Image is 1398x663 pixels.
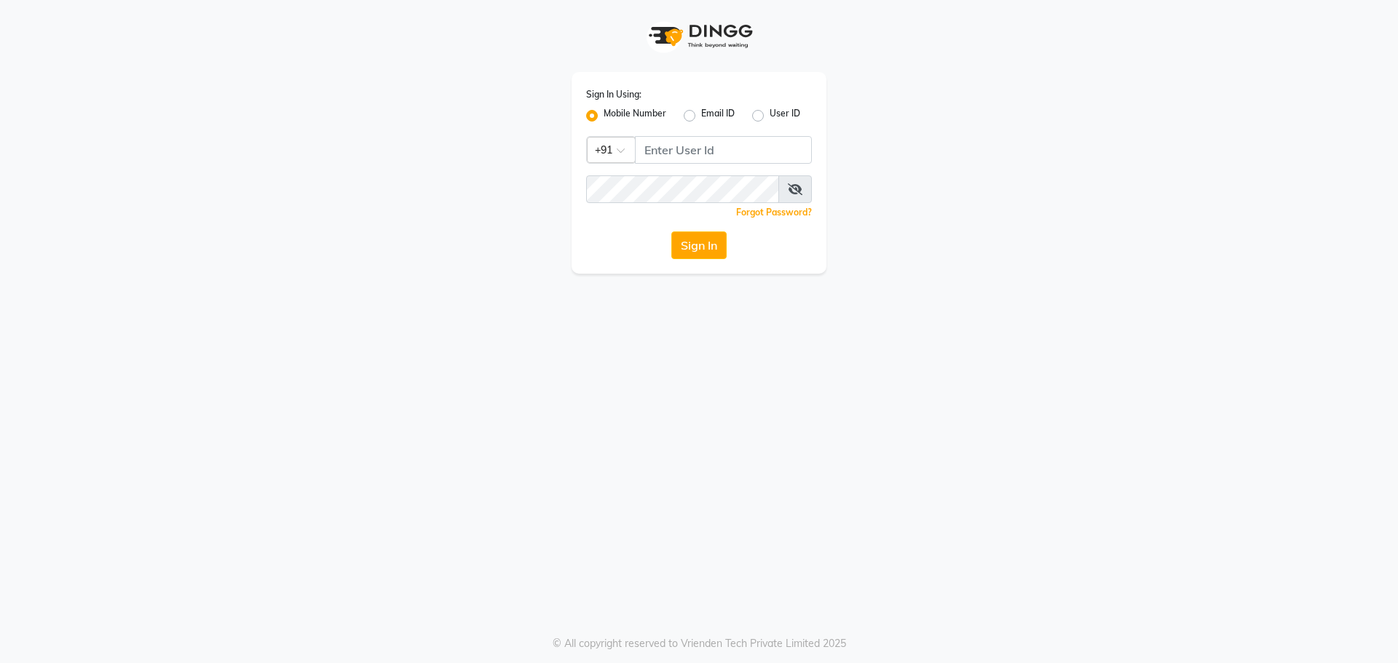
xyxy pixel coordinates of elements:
a: Forgot Password? [736,207,812,218]
input: Username [586,175,779,203]
label: Email ID [701,107,735,124]
label: Mobile Number [604,107,666,124]
img: logo1.svg [641,15,757,57]
button: Sign In [671,231,727,259]
label: User ID [770,107,800,124]
label: Sign In Using: [586,88,641,101]
input: Username [635,136,812,164]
